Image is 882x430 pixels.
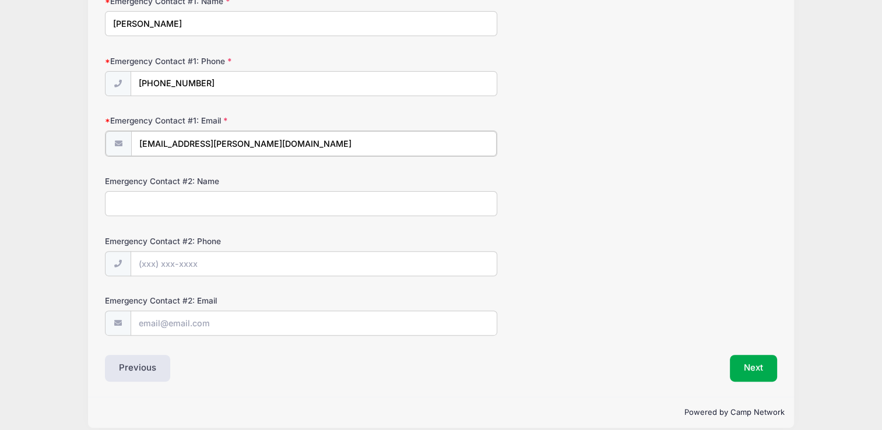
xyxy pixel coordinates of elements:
[131,71,497,96] input: (xxx) xxx-xxxx
[105,55,329,67] label: Emergency Contact #1: Phone
[131,311,497,336] input: email@email.com
[105,115,329,126] label: Emergency Contact #1: Email
[97,407,784,418] p: Powered by Camp Network
[131,131,497,156] input: email@email.com
[105,235,329,247] label: Emergency Contact #2: Phone
[730,355,777,382] button: Next
[105,295,329,306] label: Emergency Contact #2: Email
[105,175,329,187] label: Emergency Contact #2: Name
[131,251,497,276] input: (xxx) xxx-xxxx
[105,355,170,382] button: Previous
